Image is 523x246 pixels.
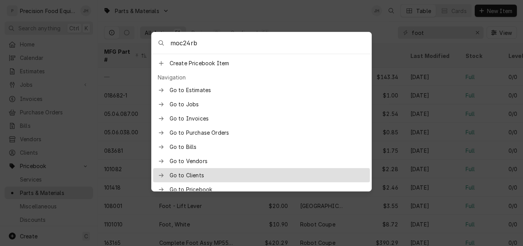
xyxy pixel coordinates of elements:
[151,32,372,192] div: Global Command Menu
[170,59,365,67] span: Create Pricebook Item
[170,32,371,54] input: Search anything
[153,72,370,83] div: Navigation
[170,171,365,179] span: Go to Clients
[170,114,365,122] span: Go to Invoices
[170,157,365,165] span: Go to Vendors
[170,185,365,193] span: Go to Pricebook
[170,100,365,108] span: Go to Jobs
[170,129,365,137] span: Go to Purchase Orders
[170,86,365,94] span: Go to Estimates
[170,143,365,151] span: Go to Bills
